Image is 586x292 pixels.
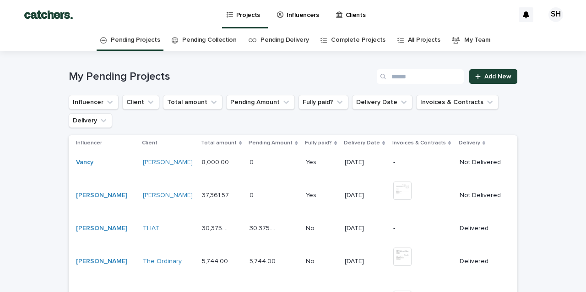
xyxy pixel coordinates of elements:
[345,225,386,232] p: [DATE]
[460,258,503,265] p: Delivered
[76,159,93,166] a: Vancy
[306,190,318,199] p: Yes
[69,151,517,174] tr: Vancy [PERSON_NAME] 8,000.008,000.00 00 YesYes [DATE]-Not Delivered
[331,29,385,51] a: Complete Projects
[393,159,450,166] p: -
[143,159,193,166] a: [PERSON_NAME]
[76,138,102,148] p: Influencer
[163,95,222,110] button: Total amount
[250,190,255,199] p: 0
[76,225,127,232] a: [PERSON_NAME]
[69,240,517,283] tr: [PERSON_NAME] The Ordinary 5,744.005,744.00 5,744.005,744.00 NoNo [DATE]Delivered
[469,69,517,84] a: Add New
[69,217,517,240] tr: [PERSON_NAME] THAT 30,375.0030,375.00 30,375.0030,375.00 NoNo [DATE]-Delivered
[69,113,112,128] button: Delivery
[377,69,464,84] input: Search
[459,138,480,148] p: Delivery
[143,192,193,199] a: [PERSON_NAME]
[201,138,237,148] p: Total amount
[392,138,446,148] p: Invoices & Contracts
[226,95,295,110] button: Pending Amount
[260,29,309,51] a: Pending Delivery
[69,174,517,217] tr: [PERSON_NAME] [PERSON_NAME] 37,361.5737,361.57 00 YesYes [DATE]Not Delivered
[76,192,127,199] a: [PERSON_NAME]
[460,192,503,199] p: Not Delivered
[202,256,230,265] p: 5,744.00
[143,258,182,265] a: The Ordinary
[306,223,316,232] p: No
[408,29,440,51] a: All Projects
[250,256,277,265] p: 5,744.00
[76,258,127,265] a: [PERSON_NAME]
[69,70,373,83] h1: My Pending Projects
[306,256,316,265] p: No
[345,192,386,199] p: [DATE]
[345,258,386,265] p: [DATE]
[460,159,503,166] p: Not Delivered
[484,73,511,80] span: Add New
[460,225,503,232] p: Delivered
[464,29,490,51] a: My Team
[305,138,332,148] p: Fully paid?
[306,157,318,166] p: Yes
[122,95,159,110] button: Client
[548,7,563,22] div: SH
[249,138,293,148] p: Pending Amount
[298,95,348,110] button: Fully paid?
[202,157,231,166] p: 8,000.00
[393,225,450,232] p: -
[352,95,412,110] button: Delivery Date
[202,223,233,232] p: 30,375.00
[143,225,159,232] a: THAT
[111,29,160,51] a: Pending Projects
[202,190,231,199] p: 37,361.57
[250,157,255,166] p: 0
[416,95,499,110] button: Invoices & Contracts
[182,29,236,51] a: Pending Collection
[250,223,280,232] p: 30,375.00
[142,138,157,148] p: Client
[345,159,386,166] p: [DATE]
[344,138,380,148] p: Delivery Date
[18,6,79,24] img: BTdGiKtkTjWbRbtFPD8W
[69,95,119,110] button: Influencer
